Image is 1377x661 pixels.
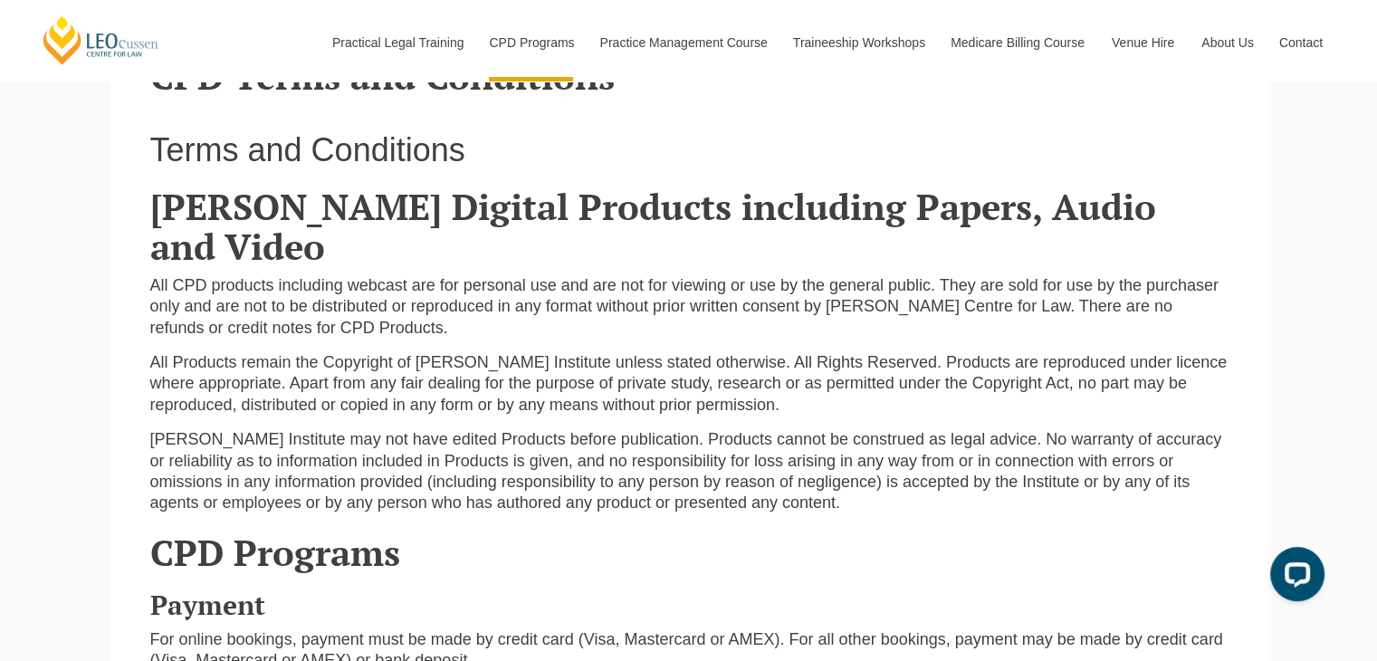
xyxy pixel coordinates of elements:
a: Practical Legal Training [319,4,476,81]
a: Traineeship Workshops [779,4,937,81]
h2: CPD Terms and Conditions [150,56,1228,96]
p: All CPD products including webcast are for personal use and are not for viewing or use by the gen... [150,275,1228,339]
a: Contact [1266,4,1336,81]
a: Venue Hire [1098,4,1188,81]
p: All Products remain the Copyright of [PERSON_NAME] Institute unless stated otherwise. All Rights ... [150,352,1228,416]
h2: Terms and Conditions [150,132,1228,168]
a: CPD Programs [475,4,586,81]
a: Medicare Billing Course [937,4,1098,81]
h3: Payment [150,590,1228,620]
p: [PERSON_NAME] Institute may not have edited Products before publication. Products cannot be const... [150,429,1228,514]
a: Practice Management Course [587,4,779,81]
h2: CPD Programs [150,532,1228,572]
h2: [PERSON_NAME] Digital Products including Papers, Audio and Video [150,187,1228,266]
a: [PERSON_NAME] Centre for Law [41,14,161,66]
a: About Us [1188,4,1266,81]
iframe: LiveChat chat widget [1256,540,1332,616]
